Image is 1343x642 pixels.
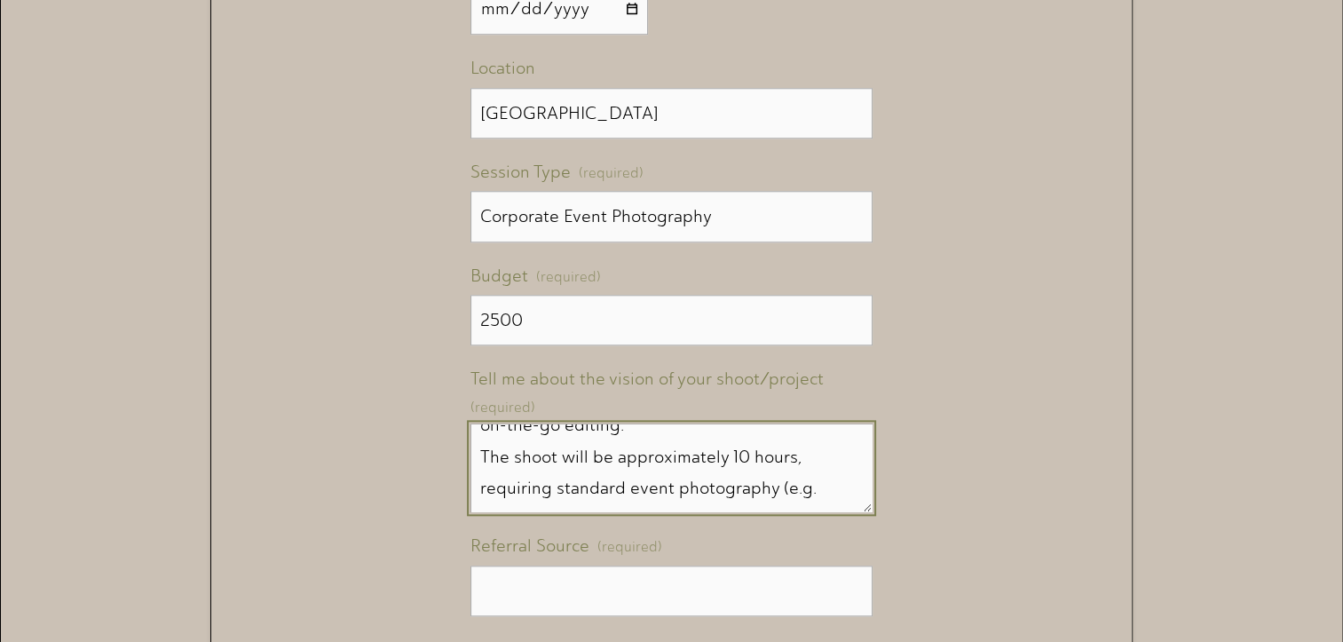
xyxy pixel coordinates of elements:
span: Referral Source [470,530,589,561]
span: (required) [470,395,535,421]
span: (required) [579,161,644,186]
textarea: We are looking for a Nashville-based photographer for a conference shoot on the [DATE] - [DATE]. ... [470,424,873,512]
span: Budget [470,260,528,291]
span: (required) [536,265,601,290]
span: Tell me about the vision of your shoot/project [470,363,824,394]
span: Location [470,52,535,83]
span: (required) [597,535,662,560]
span: Session Type [470,156,571,187]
